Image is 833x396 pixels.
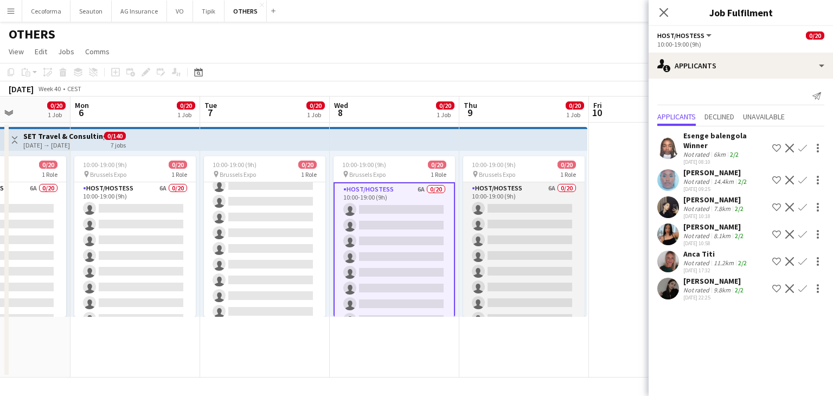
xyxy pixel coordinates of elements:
[204,156,325,317] app-job-card: 10:00-19:00 (9h)0/20 Brussels Expo1 Role
[22,1,71,22] button: Cecoforma
[738,259,747,267] app-skills-label: 2/2
[431,170,446,178] span: 1 Role
[712,150,728,158] div: 6km
[75,100,89,110] span: Mon
[203,106,217,119] span: 7
[683,205,712,213] div: Not rated
[332,106,348,119] span: 8
[683,240,746,247] div: [DATE] 10:58
[479,170,515,178] span: Brussels Expo
[307,111,324,119] div: 1 Job
[23,131,104,141] h3: SET Travel & Consulting GmbH
[712,205,733,213] div: 7.8km
[30,44,52,59] a: Edit
[735,232,744,240] app-skills-label: 2/2
[334,100,348,110] span: Wed
[169,161,187,169] span: 0/20
[334,156,455,317] app-job-card: 10:00-19:00 (9h)0/20 Brussels Expo1 RoleHost/Hostess6A0/2010:00-19:00 (9h)
[683,249,749,259] div: Anca Titi
[683,276,746,286] div: [PERSON_NAME]
[704,113,734,120] span: Declined
[683,158,768,165] div: [DATE] 08:10
[428,161,446,169] span: 0/20
[683,186,749,193] div: [DATE] 09:25
[42,170,57,178] span: 1 Role
[712,177,736,186] div: 14.4km
[9,47,24,56] span: View
[683,168,749,177] div: [PERSON_NAME]
[657,40,824,48] div: 10:00-19:00 (9h)
[592,106,602,119] span: 10
[47,101,66,110] span: 0/20
[167,1,193,22] button: VO
[683,232,712,240] div: Not rated
[39,161,57,169] span: 0/20
[225,1,267,22] button: OTHERS
[683,150,712,158] div: Not rated
[657,113,696,120] span: Applicants
[437,111,454,119] div: 1 Job
[683,131,768,150] div: Esenge balengola Winner
[83,161,127,169] span: 10:00-19:00 (9h)
[220,170,256,178] span: Brussels Expo
[85,47,110,56] span: Comms
[464,100,477,110] span: Thu
[81,44,114,59] a: Comms
[48,111,65,119] div: 1 Job
[683,213,746,220] div: [DATE] 10:18
[4,44,28,59] a: View
[177,111,195,119] div: 1 Job
[735,205,744,213] app-skills-label: 2/2
[558,161,576,169] span: 0/20
[58,47,74,56] span: Jobs
[54,44,79,59] a: Jobs
[593,100,602,110] span: Fri
[738,177,747,186] app-skills-label: 2/2
[712,232,733,240] div: 8.1km
[657,31,713,40] button: Host/Hostess
[683,195,746,205] div: [PERSON_NAME]
[712,286,733,294] div: 9.8km
[193,1,225,22] button: Tipik
[171,170,187,178] span: 1 Role
[436,101,454,110] span: 0/20
[657,31,704,40] span: Host/Hostess
[73,106,89,119] span: 6
[649,5,833,20] h3: Job Fulfilment
[177,101,195,110] span: 0/20
[9,84,34,94] div: [DATE]
[298,161,317,169] span: 0/20
[560,170,576,178] span: 1 Role
[112,1,167,22] button: AG Insurance
[683,267,749,274] div: [DATE] 17:32
[683,286,712,294] div: Not rated
[67,85,81,93] div: CEST
[566,101,584,110] span: 0/20
[74,156,196,317] div: 10:00-19:00 (9h)0/20 Brussels Expo1 RoleHost/Hostess6A0/2010:00-19:00 (9h)
[111,140,126,149] div: 7 jobs
[806,31,824,40] span: 0/20
[90,170,126,178] span: Brussels Expo
[36,85,63,93] span: Week 40
[462,106,477,119] span: 9
[35,47,47,56] span: Edit
[349,170,386,178] span: Brussels Expo
[204,100,217,110] span: Tue
[213,161,257,169] span: 10:00-19:00 (9h)
[472,161,516,169] span: 10:00-19:00 (9h)
[301,170,317,178] span: 1 Role
[683,294,746,301] div: [DATE] 22:25
[730,150,739,158] app-skills-label: 2/2
[683,177,712,186] div: Not rated
[683,259,712,267] div: Not rated
[649,53,833,79] div: Applicants
[735,286,744,294] app-skills-label: 2/2
[712,259,736,267] div: 11.2km
[23,141,104,149] div: [DATE] → [DATE]
[463,156,585,317] app-job-card: 10:00-19:00 (9h)0/20 Brussels Expo1 RoleHost/Hostess6A0/2010:00-19:00 (9h)
[104,132,126,140] span: 0/140
[306,101,325,110] span: 0/20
